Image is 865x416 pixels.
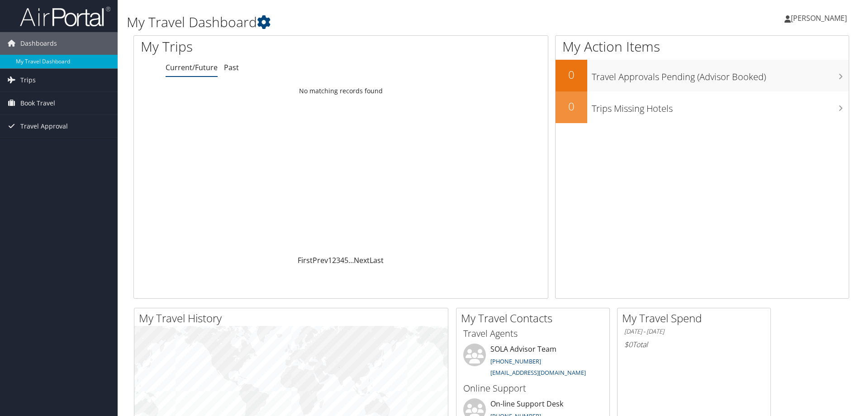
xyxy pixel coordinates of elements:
[556,37,849,56] h1: My Action Items
[20,115,68,138] span: Travel Approval
[354,255,370,265] a: Next
[592,98,849,115] h3: Trips Missing Hotels
[463,382,603,395] h3: Online Support
[556,99,587,114] h2: 0
[340,255,344,265] a: 4
[592,66,849,83] h3: Travel Approvals Pending (Advisor Booked)
[459,344,607,381] li: SOLA Advisor Team
[624,327,764,336] h6: [DATE] - [DATE]
[332,255,336,265] a: 2
[624,339,764,349] h6: Total
[20,6,110,27] img: airportal-logo.png
[791,13,847,23] span: [PERSON_NAME]
[298,255,313,265] a: First
[784,5,856,32] a: [PERSON_NAME]
[344,255,348,265] a: 5
[556,60,849,91] a: 0Travel Approvals Pending (Advisor Booked)
[313,255,328,265] a: Prev
[134,83,548,99] td: No matching records found
[127,13,613,32] h1: My Travel Dashboard
[490,357,541,365] a: [PHONE_NUMBER]
[461,311,609,326] h2: My Travel Contacts
[556,67,587,82] h2: 0
[490,368,586,377] a: [EMAIL_ADDRESS][DOMAIN_NAME]
[624,339,632,349] span: $0
[463,327,603,340] h3: Travel Agents
[622,311,770,326] h2: My Travel Spend
[139,311,448,326] h2: My Travel History
[20,32,57,55] span: Dashboards
[20,92,55,115] span: Book Travel
[328,255,332,265] a: 1
[556,91,849,123] a: 0Trips Missing Hotels
[141,37,369,56] h1: My Trips
[348,255,354,265] span: …
[224,62,239,72] a: Past
[336,255,340,265] a: 3
[20,69,36,91] span: Trips
[166,62,218,72] a: Current/Future
[370,255,384,265] a: Last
